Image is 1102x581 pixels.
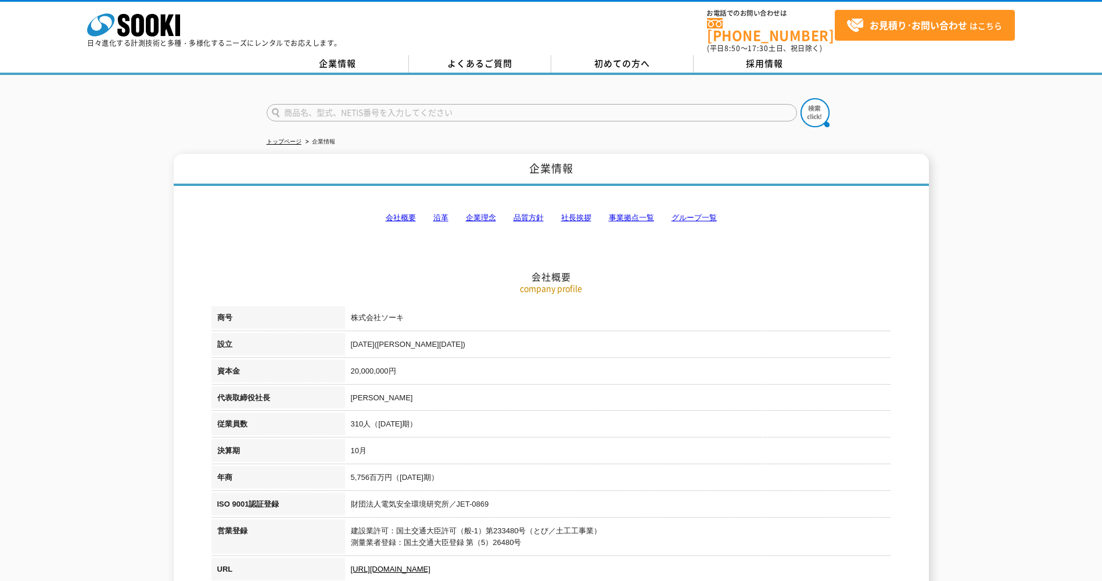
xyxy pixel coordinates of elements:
[466,213,496,222] a: 企業理念
[672,213,717,222] a: グループ一覧
[707,10,835,17] span: お電話でのお問い合わせは
[409,55,551,73] a: よくあるご質問
[386,213,416,222] a: 会社概要
[609,213,654,222] a: 事業拠点一覧
[345,466,891,493] td: 5,756百万円（[DATE]期）
[707,18,835,42] a: [PHONE_NUMBER]
[870,18,967,32] strong: お見積り･お問い合わせ
[345,493,891,519] td: 財団法人電気安全環境研究所／JET-0869
[211,155,891,283] h2: 会社概要
[351,565,430,573] a: [URL][DOMAIN_NAME]
[267,55,409,73] a: 企業情報
[345,439,891,466] td: 10月
[211,306,345,333] th: 商号
[748,43,769,53] span: 17:30
[211,333,345,360] th: 設立
[174,154,929,186] h1: 企業情報
[87,40,342,46] p: 日々進化する計測技術と多種・多様化するニーズにレンタルでお応えします。
[211,360,345,386] th: 資本金
[211,282,891,295] p: company profile
[345,386,891,413] td: [PERSON_NAME]
[694,55,836,73] a: 採用情報
[345,306,891,333] td: 株式会社ソーキ
[267,138,301,145] a: トップページ
[345,413,891,439] td: 310人（[DATE]期）
[707,43,822,53] span: (平日 ～ 土日、祝日除く)
[211,386,345,413] th: 代表取締役社長
[345,333,891,360] td: [DATE]([PERSON_NAME][DATE])
[514,213,544,222] a: 品質方針
[724,43,741,53] span: 8:50
[594,57,650,70] span: 初めての方へ
[211,519,345,558] th: 営業登録
[846,17,1002,34] span: はこちら
[211,466,345,493] th: 年商
[345,360,891,386] td: 20,000,000円
[433,213,448,222] a: 沿革
[211,413,345,439] th: 従業員数
[551,55,694,73] a: 初めての方へ
[211,439,345,466] th: 決算期
[561,213,591,222] a: 社長挨拶
[801,98,830,127] img: btn_search.png
[211,493,345,519] th: ISO 9001認証登録
[835,10,1015,41] a: お見積り･お問い合わせはこちら
[267,104,797,121] input: 商品名、型式、NETIS番号を入力してください
[345,519,891,558] td: 建設業許可：国土交通大臣許可（般-1）第233480号（とび／土工工事業） 測量業者登録：国土交通大臣登録 第（5）26480号
[303,136,335,148] li: 企業情報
